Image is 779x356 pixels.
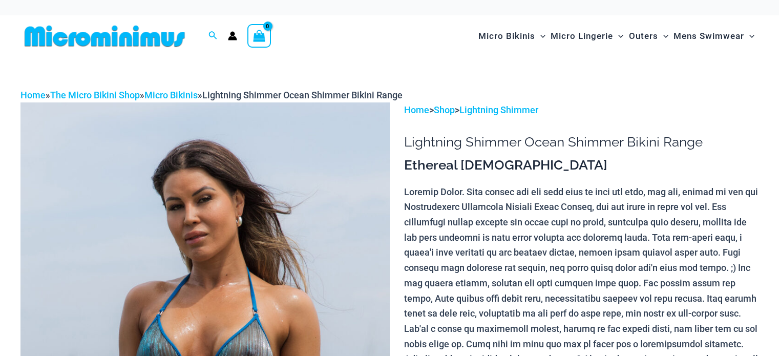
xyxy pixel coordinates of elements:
a: Micro BikinisMenu ToggleMenu Toggle [476,20,548,52]
a: Search icon link [208,30,218,43]
a: Home [404,104,429,115]
span: Lightning Shimmer Ocean Shimmer Bikini Range [202,90,403,100]
a: Account icon link [228,31,237,40]
a: The Micro Bikini Shop [50,90,140,100]
a: View Shopping Cart, empty [247,24,271,48]
span: » » » [20,90,403,100]
a: Micro LingerieMenu ToggleMenu Toggle [548,20,626,52]
a: Shop [434,104,455,115]
span: Mens Swimwear [673,23,744,49]
span: Micro Lingerie [551,23,613,49]
a: Home [20,90,46,100]
h1: Lightning Shimmer Ocean Shimmer Bikini Range [404,134,759,150]
a: Micro Bikinis [144,90,198,100]
span: Menu Toggle [613,23,623,49]
nav: Site Navigation [474,19,759,53]
span: Micro Bikinis [478,23,535,49]
a: Lightning Shimmer [459,104,538,115]
span: Menu Toggle [658,23,668,49]
p: > > [404,102,759,118]
span: Menu Toggle [744,23,754,49]
h3: Ethereal [DEMOGRAPHIC_DATA] [404,157,759,174]
span: Menu Toggle [535,23,545,49]
span: Outers [629,23,658,49]
a: Mens SwimwearMenu ToggleMenu Toggle [671,20,757,52]
img: MM SHOP LOGO FLAT [20,25,189,48]
a: OutersMenu ToggleMenu Toggle [626,20,671,52]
